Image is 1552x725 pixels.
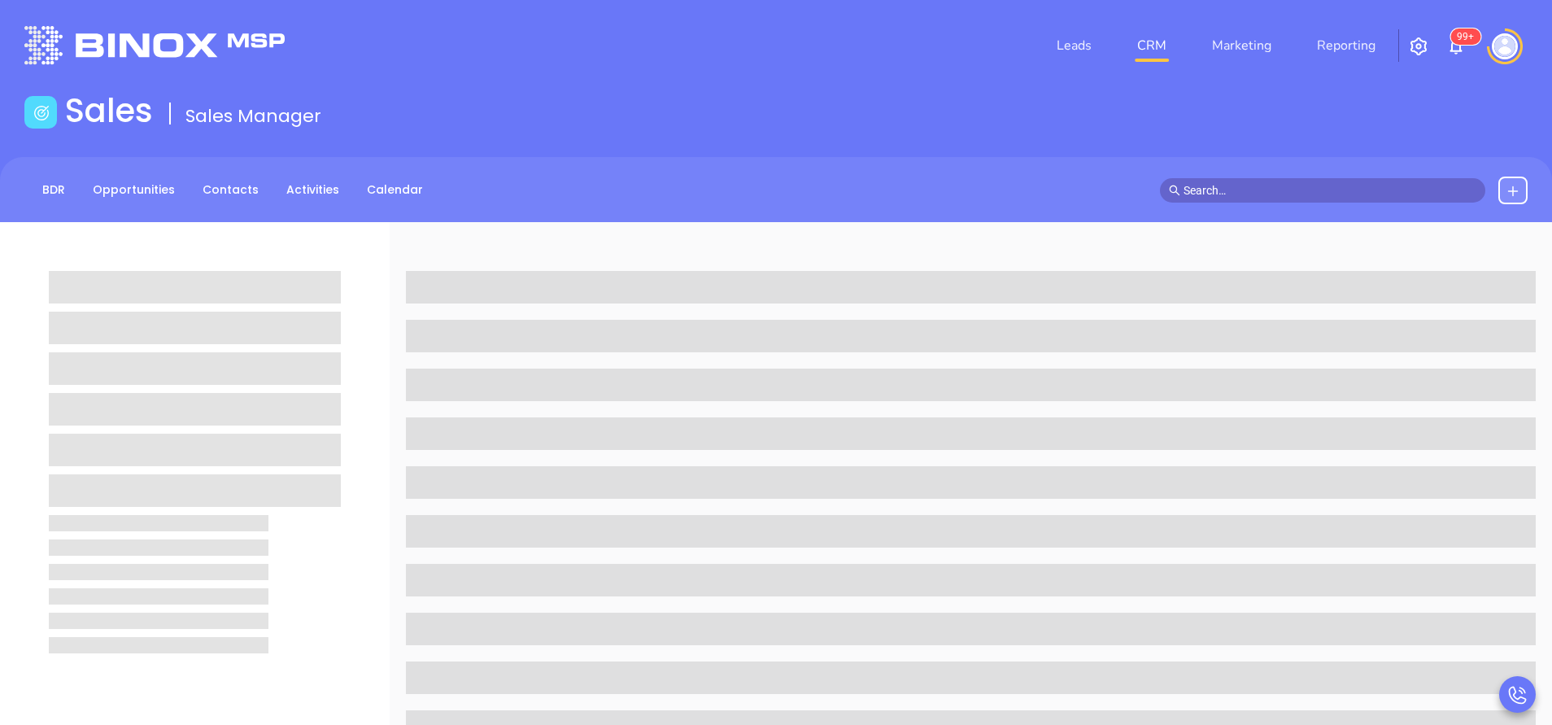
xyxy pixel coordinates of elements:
[1169,185,1180,196] span: search
[357,177,433,203] a: Calendar
[277,177,349,203] a: Activities
[1450,28,1480,45] sup: 100
[24,26,285,64] img: logo
[1492,33,1518,59] img: user
[1446,37,1466,56] img: iconNotification
[193,177,268,203] a: Contacts
[1409,37,1428,56] img: iconSetting
[185,103,321,129] span: Sales Manager
[33,177,75,203] a: BDR
[65,91,153,130] h1: Sales
[1131,29,1173,62] a: CRM
[1205,29,1278,62] a: Marketing
[1184,181,1476,199] input: Search…
[1310,29,1382,62] a: Reporting
[83,177,185,203] a: Opportunities
[1050,29,1098,62] a: Leads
